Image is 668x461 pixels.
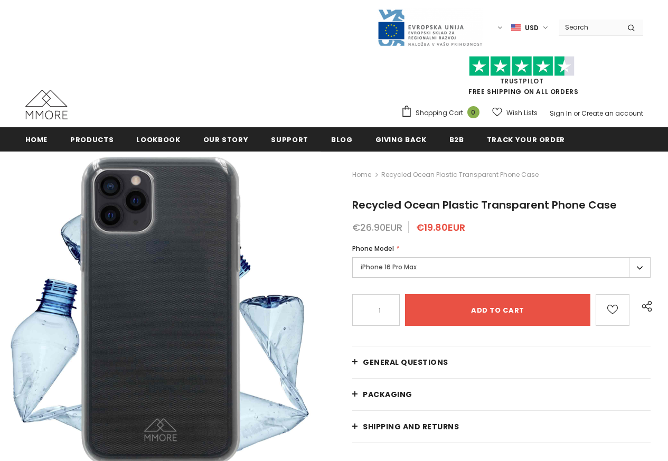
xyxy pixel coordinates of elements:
span: Recycled Ocean Plastic Transparent Phone Case [381,168,539,181]
span: B2B [449,135,464,145]
span: FREE SHIPPING ON ALL ORDERS [401,61,643,96]
a: Blog [331,127,353,151]
input: Search Site [559,20,619,35]
span: €19.80EUR [416,221,465,234]
span: Lookbook [136,135,180,145]
a: Giving back [375,127,427,151]
a: Home [352,168,371,181]
a: Javni Razpis [377,23,483,32]
a: General Questions [352,346,651,378]
a: Wish Lists [492,104,538,122]
span: Home [25,135,48,145]
a: Home [25,127,48,151]
span: Recycled Ocean Plastic Transparent Phone Case [352,197,617,212]
span: Blog [331,135,353,145]
span: PACKAGING [363,389,412,400]
span: Shipping and returns [363,421,459,432]
a: Sign In [550,109,572,118]
a: Lookbook [136,127,180,151]
span: support [271,135,308,145]
span: Phone Model [352,244,394,253]
a: Create an account [581,109,643,118]
span: Products [70,135,114,145]
a: Products [70,127,114,151]
a: Shipping and returns [352,411,651,443]
span: €26.90EUR [352,221,402,234]
span: Wish Lists [506,108,538,118]
span: or [573,109,580,118]
a: Our Story [203,127,249,151]
img: Trust Pilot Stars [469,56,575,77]
span: Our Story [203,135,249,145]
label: iPhone 16 Pro Max [352,257,651,278]
span: Shopping Cart [416,108,463,118]
span: 0 [467,106,479,118]
a: PACKAGING [352,379,651,410]
a: Track your order [487,127,565,151]
a: Trustpilot [500,77,544,86]
span: USD [525,23,539,33]
input: Add to cart [405,294,590,326]
a: Shopping Cart 0 [401,105,485,121]
span: Giving back [375,135,427,145]
a: support [271,127,308,151]
img: USD [511,23,521,32]
span: General Questions [363,357,448,368]
a: B2B [449,127,464,151]
span: Track your order [487,135,565,145]
img: MMORE Cases [25,90,68,119]
img: Javni Razpis [377,8,483,47]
